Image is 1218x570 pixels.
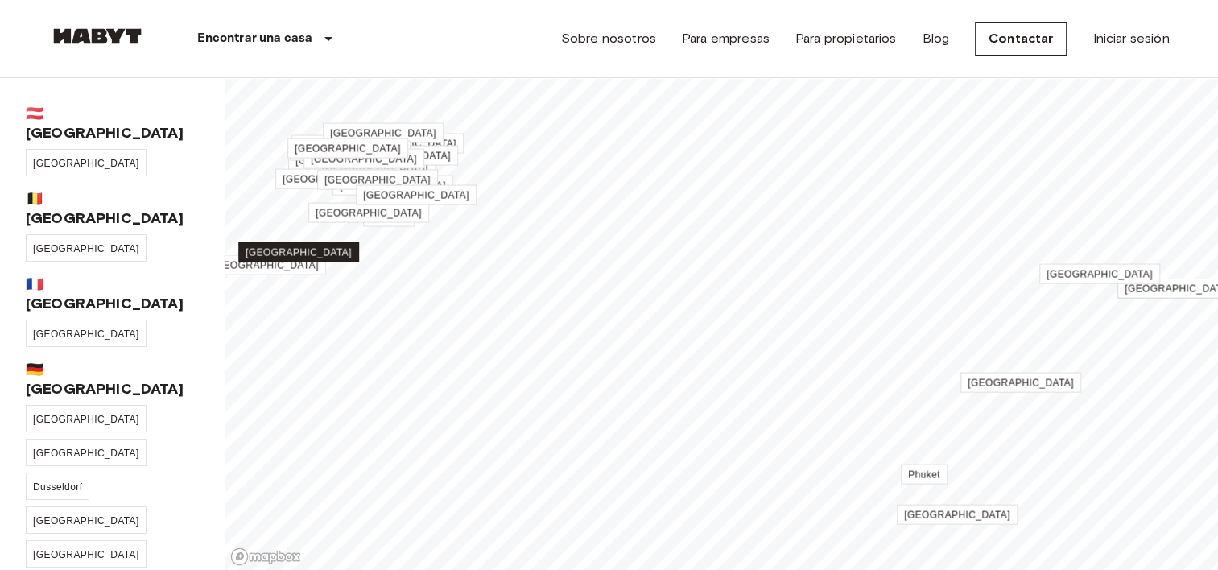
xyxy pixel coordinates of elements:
[1047,269,1153,280] span: [GEOGRAPHIC_DATA]
[26,540,147,568] a: [GEOGRAPHIC_DATA]
[26,275,199,313] span: 🇫🇷 [GEOGRAPHIC_DATA]
[322,162,428,173] span: [GEOGRAPHIC_DATA]
[230,547,301,566] a: Mapbox logo
[975,22,1067,56] a: Contactar
[26,405,147,432] a: [GEOGRAPHIC_DATA]
[345,151,451,162] span: [GEOGRAPHIC_DATA]
[33,481,82,493] span: Dusseldorf
[303,151,424,168] div: Map marker
[238,242,359,262] a: [GEOGRAPHIC_DATA]
[33,328,139,340] span: [GEOGRAPHIC_DATA]
[308,205,429,222] div: Map marker
[26,189,199,228] span: 🇧🇪 [GEOGRAPHIC_DATA]
[303,149,424,169] a: [GEOGRAPHIC_DATA]
[897,505,1018,525] a: [GEOGRAPHIC_DATA]
[1092,29,1169,48] a: Iniciar sesión
[897,507,1018,524] div: Map marker
[26,473,89,500] a: Dusseldorf
[275,169,396,189] a: [GEOGRAPHIC_DATA]
[26,439,147,466] a: [GEOGRAPHIC_DATA]
[26,360,199,399] span: 🇩🇪 [GEOGRAPHIC_DATA]
[33,448,139,459] span: [GEOGRAPHIC_DATA]
[283,174,389,185] span: [GEOGRAPHIC_DATA]
[901,467,948,484] div: Map marker
[356,185,477,205] a: [GEOGRAPHIC_DATA]
[33,549,139,560] span: [GEOGRAPHIC_DATA]
[26,149,147,176] a: [GEOGRAPHIC_DATA]
[330,128,436,139] span: [GEOGRAPHIC_DATA]
[311,154,417,165] span: [GEOGRAPHIC_DATA]
[922,29,949,48] a: Blog
[288,153,409,170] div: Map marker
[33,414,139,425] span: [GEOGRAPHIC_DATA]
[904,510,1010,521] span: [GEOGRAPHIC_DATA]
[205,258,326,275] div: Map marker
[290,143,411,160] div: Map marker
[26,234,147,262] a: [GEOGRAPHIC_DATA]
[960,373,1081,393] a: [GEOGRAPHIC_DATA]
[340,180,446,192] span: [GEOGRAPHIC_DATA]
[287,141,408,158] div: Map marker
[316,208,422,219] span: [GEOGRAPHIC_DATA]
[287,138,408,159] a: [GEOGRAPHIC_DATA]
[908,469,940,481] span: Phuket
[291,135,412,155] a: [GEOGRAPHIC_DATA]
[1039,264,1160,284] a: [GEOGRAPHIC_DATA]
[49,28,146,44] img: Habyt
[350,138,456,150] span: [GEOGRAPHIC_DATA]
[33,158,139,169] span: [GEOGRAPHIC_DATA]
[363,209,415,226] div: Map marker
[295,155,402,167] span: [GEOGRAPHIC_DATA]
[682,29,770,48] a: Para empresas
[1039,266,1160,283] div: Map marker
[960,375,1081,392] div: Map marker
[238,245,359,262] div: Map marker
[291,138,412,155] div: Map marker
[205,255,326,275] a: [GEOGRAPHIC_DATA]
[561,29,656,48] a: Sobre nosotros
[332,178,453,195] div: Map marker
[26,320,147,347] a: [GEOGRAPHIC_DATA]
[356,188,477,204] div: Map marker
[901,465,948,485] a: Phuket
[968,378,1074,389] span: [GEOGRAPHIC_DATA]
[33,515,139,527] span: [GEOGRAPHIC_DATA]
[26,506,147,534] a: [GEOGRAPHIC_DATA]
[323,126,444,142] div: Map marker
[317,170,438,190] a: [GEOGRAPHIC_DATA]
[26,104,199,142] span: 🇦🇹 [GEOGRAPHIC_DATA]
[308,203,429,223] a: [GEOGRAPHIC_DATA]
[295,143,401,155] span: [GEOGRAPHIC_DATA]
[323,123,444,143] a: [GEOGRAPHIC_DATA]
[197,29,313,48] p: Encontrar una casa
[33,243,139,254] span: [GEOGRAPHIC_DATA]
[275,171,396,188] div: Map marker
[213,260,319,271] span: [GEOGRAPHIC_DATA]
[324,175,431,186] span: [GEOGRAPHIC_DATA]
[363,190,469,201] span: [GEOGRAPHIC_DATA]
[246,247,352,258] span: [GEOGRAPHIC_DATA]
[317,172,438,189] div: Map marker
[795,29,897,48] a: Para propietarios
[288,151,409,171] a: [GEOGRAPHIC_DATA]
